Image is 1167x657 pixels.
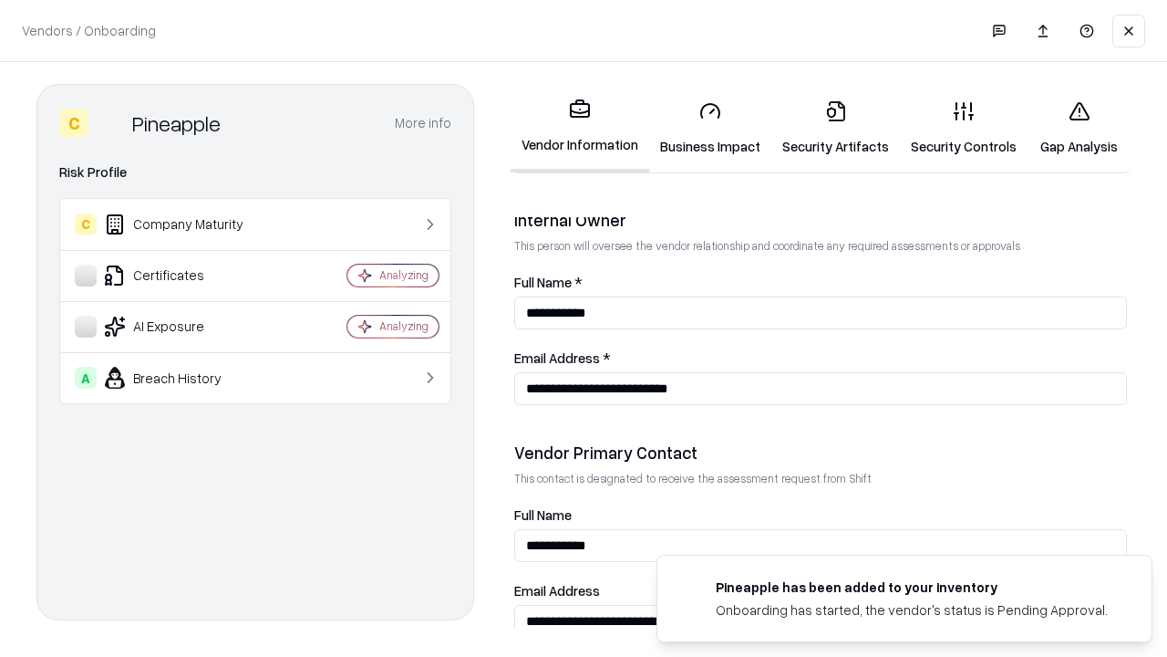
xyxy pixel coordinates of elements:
div: C [59,109,88,138]
p: Vendors / Onboarding [22,21,156,40]
label: Full Name [514,508,1127,522]
img: pineappleenergy.com [679,578,701,600]
div: Pineapple has been added to your inventory [716,578,1108,597]
a: Security Controls [900,86,1028,171]
div: Breach History [75,367,293,389]
div: Internal Owner [514,209,1127,231]
div: AI Exposure [75,316,293,338]
div: C [75,214,97,235]
div: Certificates [75,265,293,287]
a: Security Artifacts [771,86,900,171]
div: Vendor Primary Contact [514,442,1127,464]
button: More info [395,107,451,140]
a: Business Impact [649,86,771,171]
div: Risk Profile [59,162,451,183]
p: This contact is designated to receive the assessment request from Shift [514,471,1127,486]
div: Analyzing [379,267,429,283]
a: Vendor Information [511,84,649,172]
div: A [75,367,97,389]
div: Analyzing [379,318,429,334]
a: Gap Analysis [1028,86,1131,171]
label: Email Address * [514,351,1127,365]
p: This person will oversee the vendor relationship and coordinate any required assessments or appro... [514,238,1127,254]
div: Pineapple [132,109,221,138]
label: Email Address [514,584,1127,598]
div: Company Maturity [75,214,293,235]
div: Onboarding has started, the vendor's status is Pending Approval. [716,600,1108,620]
label: Full Name * [514,276,1127,289]
img: Pineapple [96,109,125,138]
